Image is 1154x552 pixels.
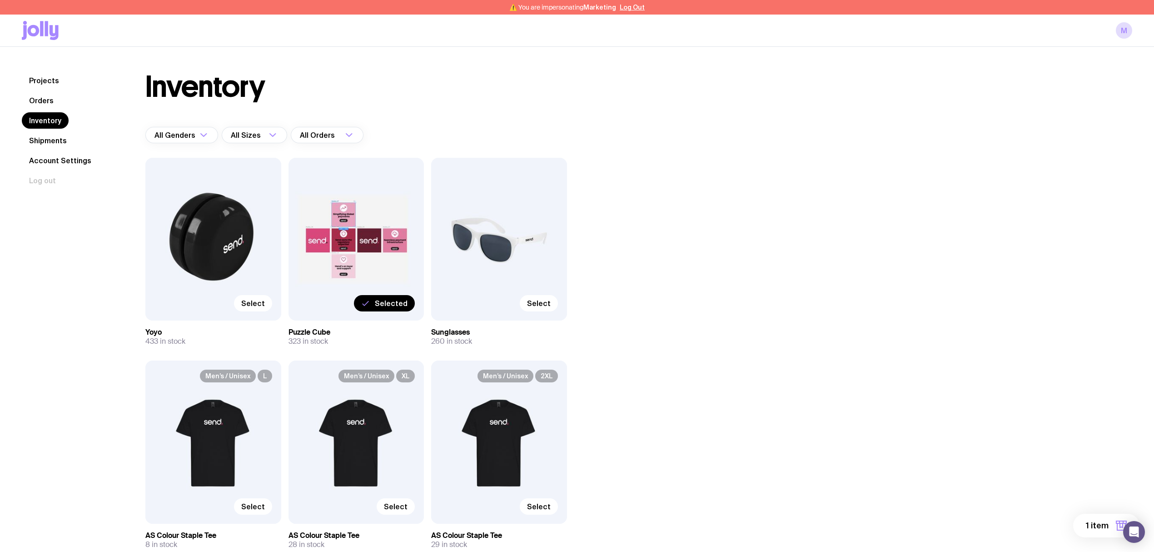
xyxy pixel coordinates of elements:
[263,127,266,143] input: Search for option
[527,502,551,511] span: Select
[145,540,177,549] span: 8 in stock
[145,337,185,346] span: 433 in stock
[291,127,363,143] div: Search for option
[288,328,424,337] h3: Puzzle Cube
[22,132,74,149] a: Shipments
[145,72,265,101] h1: Inventory
[337,127,343,143] input: Search for option
[396,370,415,382] span: XL
[431,531,567,540] h3: AS Colour Staple Tee
[527,299,551,308] span: Select
[288,540,324,549] span: 28 in stock
[1123,521,1145,543] div: Open Intercom Messenger
[620,4,645,11] button: Log Out
[509,4,616,11] span: ⚠️ You are impersonating
[241,299,265,308] span: Select
[145,328,281,337] h3: Yoyo
[200,370,256,382] span: Men’s / Unisex
[145,531,281,540] h3: AS Colour Staple Tee
[22,92,61,109] a: Orders
[431,337,472,346] span: 260 in stock
[1086,520,1109,531] span: 1 item
[478,370,533,382] span: Men’s / Unisex
[22,172,63,189] button: Log out
[222,127,287,143] div: Search for option
[288,337,328,346] span: 323 in stock
[535,370,558,382] span: 2XL
[145,127,218,143] div: Search for option
[1073,514,1139,537] button: 1 item
[338,370,394,382] span: Men’s / Unisex
[384,502,408,511] span: Select
[231,127,263,143] span: All Sizes
[300,127,337,143] span: All Orders
[583,4,616,11] span: Marketing
[22,112,69,129] a: Inventory
[1116,22,1132,39] a: M
[22,152,99,169] a: Account Settings
[288,531,424,540] h3: AS Colour Staple Tee
[431,540,467,549] span: 29 in stock
[375,299,408,308] span: Selected
[258,370,272,382] span: L
[154,127,197,143] span: All Genders
[431,328,567,337] h3: Sunglasses
[22,72,66,89] a: Projects
[241,502,265,511] span: Select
